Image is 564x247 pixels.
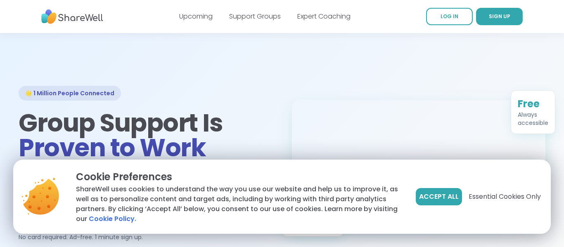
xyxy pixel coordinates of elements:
div: Always accessible [518,111,548,127]
span: SIGN UP [489,13,510,20]
a: LOG IN [426,8,473,25]
span: LOG IN [441,13,458,20]
p: ShareWell uses cookies to understand the way you use our website and help us to improve it, as we... [76,184,403,224]
a: SIGN UP [476,8,523,25]
a: Cookie Policy. [89,214,136,224]
a: Upcoming [179,12,213,21]
div: Free [518,97,548,111]
span: Accept All [419,192,459,202]
p: No card required. Ad-free. 1 minute sign up. [19,233,272,241]
a: Expert Coaching [297,12,351,21]
span: Essential Cookies Only [469,192,541,202]
h1: Group Support Is [19,111,272,160]
button: Accept All [416,188,462,205]
span: Proven to Work [19,130,206,165]
div: 🌟 1 Million People Connected [19,86,121,101]
img: ShareWell Nav Logo [41,5,103,28]
p: Cookie Preferences [76,169,403,184]
a: Support Groups [229,12,281,21]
